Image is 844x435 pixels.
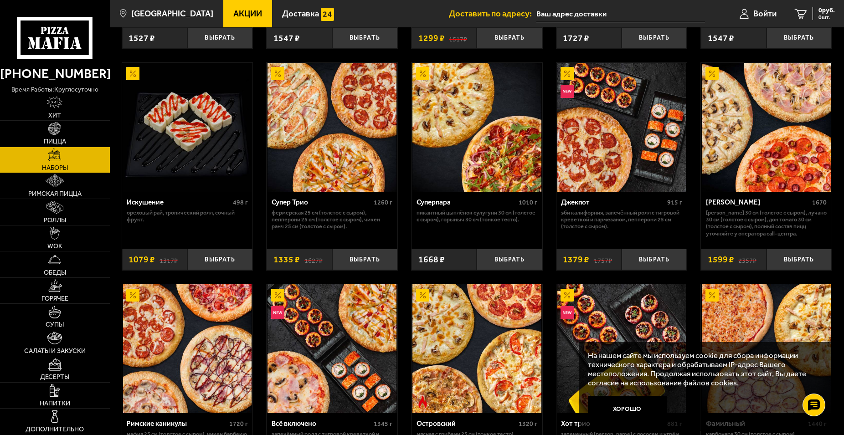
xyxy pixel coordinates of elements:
[127,209,247,223] p: Ореховый рай, Тропический ролл, Сочный фрукт.
[557,63,686,192] img: Джекпот
[40,374,69,380] span: Десерты
[187,27,252,49] button: Выбрать
[26,426,84,433] span: Дополнительно
[706,209,827,237] p: [PERSON_NAME] 30 см (толстое с сыром), Лучано 30 см (толстое с сыром), Дон Томаго 30 см (толстое ...
[738,255,757,264] s: 2357 ₽
[44,138,66,145] span: Пицца
[267,63,397,192] a: АкционныйСупер Трио
[272,420,371,428] div: Всё включено
[622,249,687,270] button: Выбрать
[42,165,68,171] span: Наборы
[477,27,542,49] button: Выбрать
[561,67,574,80] img: Акционный
[412,63,542,192] a: АкционныйСуперпара
[561,209,682,230] p: Эби Калифорния, Запечённый ролл с тигровой креветкой и пармезаном, Пепперони 25 см (толстое с сыр...
[561,289,574,302] img: Акционный
[416,67,429,80] img: Акционный
[229,420,248,428] span: 1720 г
[556,284,687,413] a: АкционныйНовинкаХот трио
[561,198,664,207] div: Джекпот
[594,255,612,264] s: 1757 ₽
[271,289,284,302] img: Акционный
[622,27,687,49] button: Выбрать
[701,284,832,413] a: АкционныйФамильный
[412,284,541,413] img: Островский
[126,67,139,80] img: Акционный
[129,255,155,264] span: 1079 ₽
[708,34,734,42] span: 1547 ₽
[412,63,541,192] img: Суперпара
[374,420,392,428] span: 1345 г
[588,396,667,422] button: Хорошо
[417,209,537,223] p: Пикантный цыплёнок сулугуни 30 см (толстое с сыром), Горыныч 30 см (тонкое тесто).
[160,255,178,264] s: 1317 ₽
[122,284,253,413] a: АкционныйРимские каникулы
[449,10,536,18] span: Доставить по адресу:
[271,67,284,80] img: Акционный
[708,255,734,264] span: 1599 ₽
[272,198,371,207] div: Супер Трио
[233,199,248,206] span: 498 г
[321,8,334,21] img: 15daf4d41897b9f0e9f617042186c801.svg
[122,63,253,192] a: АкционныйИскушение
[667,199,682,206] span: 915 г
[268,284,396,413] img: Всё включено
[273,34,300,42] span: 1547 ₽
[702,284,831,413] img: Фамильный
[44,270,66,276] span: Обеды
[416,289,429,302] img: Акционный
[332,249,397,270] button: Выбрать
[767,27,832,49] button: Выбрать
[126,289,139,302] img: Акционный
[46,322,64,328] span: Супы
[556,63,687,192] a: АкционныйНовинкаДжекпот
[47,243,62,250] span: WOK
[519,420,537,428] span: 1320 г
[267,284,397,413] a: АкционныйНовинкаВсё включено
[127,198,230,207] div: Искушение
[24,348,86,354] span: Салаты и закуски
[563,255,589,264] span: 1379 ₽
[561,306,574,319] img: Новинка
[304,255,323,264] s: 1627 ₽
[561,85,574,98] img: Новинка
[28,191,82,197] span: Римская пицца
[412,284,542,413] a: АкционныйОстрое блюдоОстровский
[818,7,835,14] span: 0 руб.
[449,34,467,42] s: 1517 ₽
[127,420,226,428] div: Римские каникулы
[129,34,155,42] span: 1527 ₽
[417,198,516,207] div: Суперпара
[753,10,777,18] span: Войти
[477,249,542,270] button: Выбрать
[418,34,445,42] span: 1299 ₽
[561,420,664,428] div: Хот трио
[41,296,68,302] span: Горячее
[282,10,319,18] span: Доставка
[588,351,818,387] p: На нашем сайте мы используем cookie для сбора информации технического характера и обрабатываем IP...
[705,67,719,80] img: Акционный
[131,10,213,18] span: [GEOGRAPHIC_DATA]
[374,199,392,206] span: 1260 г
[44,217,66,224] span: Роллы
[818,15,835,20] span: 0 шт.
[701,63,832,192] a: АкционныйХет Трик
[233,10,262,18] span: Акции
[123,63,252,192] img: Искушение
[705,289,719,302] img: Акционный
[706,198,810,207] div: [PERSON_NAME]
[268,63,396,192] img: Супер Трио
[418,255,445,264] span: 1668 ₽
[417,420,516,428] div: Островский
[536,5,705,22] input: Ваш адрес доставки
[271,306,284,319] img: Новинка
[332,27,397,49] button: Выбрать
[557,284,686,413] img: Хот трио
[767,249,832,270] button: Выбрать
[187,249,252,270] button: Выбрать
[40,400,70,407] span: Напитки
[272,209,392,230] p: Фермерская 25 см (толстое с сыром), Пепперони 25 см (толстое с сыром), Чикен Ранч 25 см (толстое ...
[702,63,831,192] img: Хет Трик
[519,199,537,206] span: 1010 г
[273,255,300,264] span: 1335 ₽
